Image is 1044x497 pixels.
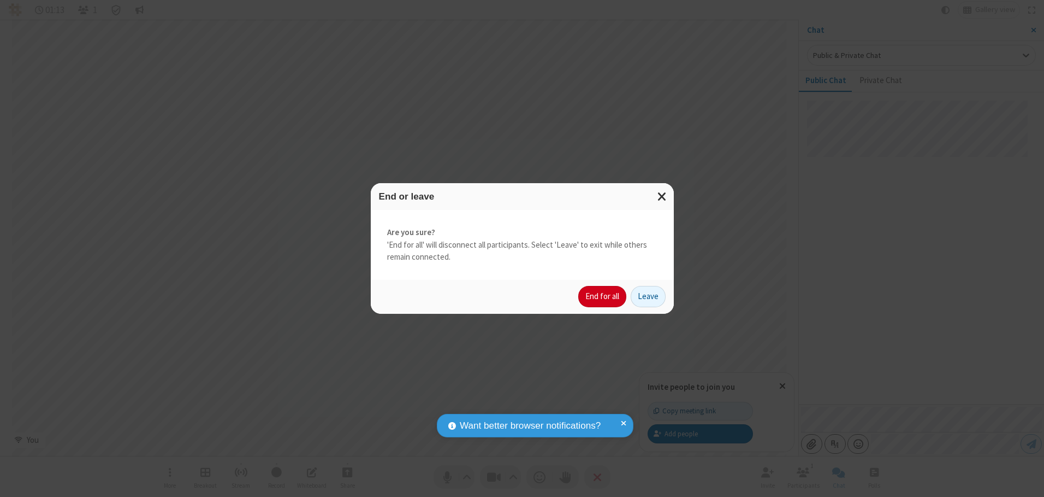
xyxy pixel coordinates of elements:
button: End for all [578,286,626,308]
div: 'End for all' will disconnect all participants. Select 'Leave' to exit while others remain connec... [371,210,674,280]
h3: End or leave [379,191,666,202]
span: Want better browser notifications? [460,419,601,433]
button: Leave [631,286,666,308]
button: Close modal [651,183,674,210]
strong: Are you sure? [387,226,657,239]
